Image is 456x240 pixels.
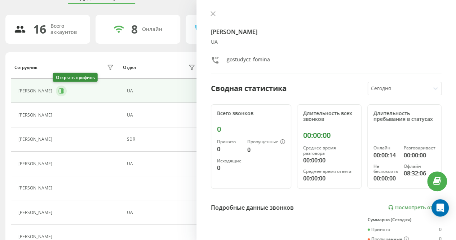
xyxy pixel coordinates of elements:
div: Open Intercom Messenger [431,199,449,217]
div: 0 [217,163,242,172]
div: Всего звонков [217,110,285,117]
div: Открыть профиль [53,73,98,82]
div: Сводная статистика [211,83,287,94]
div: [PERSON_NAME] [18,186,54,191]
div: Не беспокоить [373,164,398,174]
div: Сотрудник [14,65,37,70]
div: UA [127,210,197,215]
div: gostudycz_fomina [227,56,270,66]
div: Разговаривает [404,145,435,150]
div: 00:00:00 [404,151,435,160]
div: [PERSON_NAME] [18,210,54,215]
div: [PERSON_NAME] [18,113,54,118]
div: 0 [439,227,442,232]
div: Длительность пребывания в статусах [373,110,435,123]
div: [PERSON_NAME] [18,234,54,239]
div: Онлайн [373,145,398,150]
div: [PERSON_NAME] [18,88,54,93]
div: SDR [127,137,197,142]
div: UA [127,113,197,118]
div: Отдел [123,65,136,70]
div: Офлайн [404,164,435,169]
div: Суммарно (Сегодня) [368,217,442,222]
div: Принято [368,227,390,232]
div: Среднее время разговора [303,145,355,156]
div: 00:00:00 [303,156,355,165]
div: 08:32:06 [404,169,435,178]
div: 8 [131,22,138,36]
div: [PERSON_NAME] [18,161,54,166]
div: Онлайн [142,26,162,32]
div: 00:00:00 [303,131,355,140]
div: 00:00:00 [373,174,398,183]
div: Длительность всех звонков [303,110,355,123]
div: 00:00:00 [303,174,355,183]
div: 00:00:14 [373,151,398,160]
div: Исходящие [217,158,242,163]
div: UA [127,161,197,166]
div: UA [211,39,442,45]
div: UA [127,88,197,93]
div: Принято [217,139,242,144]
div: 0 [217,145,242,153]
div: Всего аккаунтов [50,23,81,35]
h4: [PERSON_NAME] [211,27,442,36]
div: 0 [247,145,285,154]
div: 16 [33,22,46,36]
div: 0 [217,125,285,134]
div: Пропущенные [247,139,285,145]
a: Посмотреть отчет [388,205,442,211]
div: Подробные данные звонков [211,203,294,212]
div: Среднее время ответа [303,169,355,174]
div: [PERSON_NAME] [18,137,54,142]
